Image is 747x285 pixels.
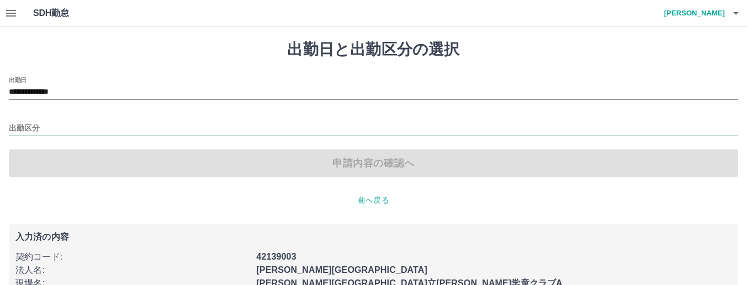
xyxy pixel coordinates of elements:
b: [PERSON_NAME][GEOGRAPHIC_DATA] [256,265,427,275]
b: 42139003 [256,252,296,261]
p: 法人名 : [15,264,250,277]
p: 前へ戻る [9,195,738,206]
p: 契約コード : [15,250,250,264]
p: 入力済の内容 [15,233,732,241]
h1: 出勤日と出勤区分の選択 [9,40,738,59]
label: 出勤日 [9,76,27,84]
